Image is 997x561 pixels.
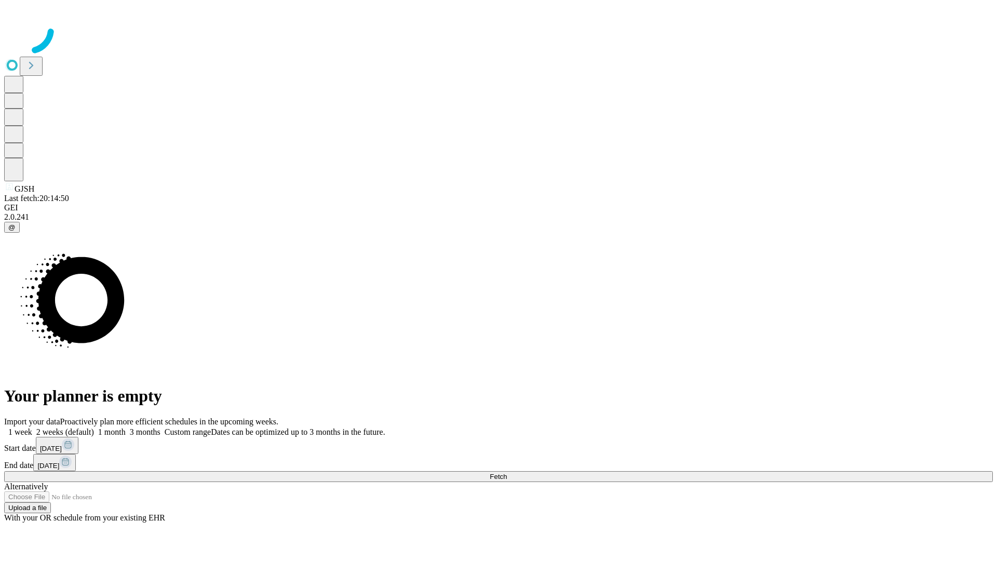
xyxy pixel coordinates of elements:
[4,194,69,203] span: Last fetch: 20:14:50
[36,437,78,454] button: [DATE]
[211,428,385,436] span: Dates can be optimized up to 3 months in the future.
[130,428,160,436] span: 3 months
[36,428,94,436] span: 2 weeks (default)
[15,184,34,193] span: GJSH
[490,473,507,480] span: Fetch
[4,471,993,482] button: Fetch
[4,386,993,406] h1: Your planner is empty
[4,203,993,212] div: GEI
[4,513,165,522] span: With your OR schedule from your existing EHR
[4,222,20,233] button: @
[4,454,993,471] div: End date
[40,445,62,452] span: [DATE]
[37,462,59,470] span: [DATE]
[33,454,76,471] button: [DATE]
[4,437,993,454] div: Start date
[8,223,16,231] span: @
[4,502,51,513] button: Upload a file
[8,428,32,436] span: 1 week
[98,428,126,436] span: 1 month
[4,417,60,426] span: Import your data
[4,212,993,222] div: 2.0.241
[4,482,48,491] span: Alternatively
[165,428,211,436] span: Custom range
[60,417,278,426] span: Proactively plan more efficient schedules in the upcoming weeks.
